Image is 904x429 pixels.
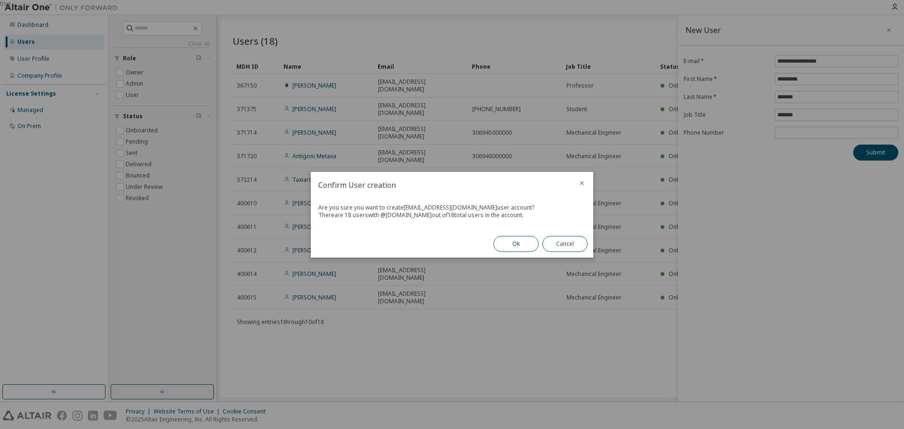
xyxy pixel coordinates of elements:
[542,236,588,252] button: Cancel
[578,179,586,187] button: close
[311,172,571,198] h2: Confirm User creation
[493,236,539,252] button: Ok
[318,204,586,211] div: Are you sure you want to create [EMAIL_ADDRESS][DOMAIN_NAME] user account?
[318,211,586,219] div: There are 18 users with @ [DOMAIN_NAME] out of 18 total users in the account.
